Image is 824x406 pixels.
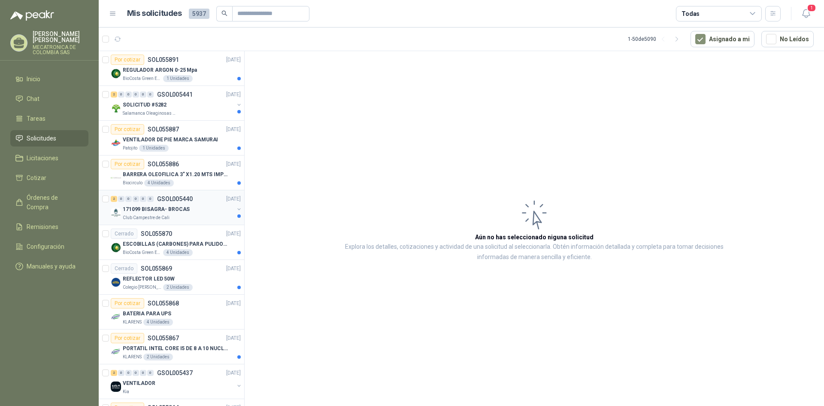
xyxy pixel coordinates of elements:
a: 2 0 0 0 0 0 GSOL005437[DATE] Company LogoVENTILADORKia [111,368,242,395]
p: BioCosta Green Energy S.A.S [123,249,161,256]
a: Licitaciones [10,150,88,166]
span: Licitaciones [27,153,58,163]
p: Kia [123,388,129,395]
a: Manuales y ayuda [10,258,88,275]
img: Company Logo [111,277,121,287]
div: 0 [147,370,154,376]
div: 0 [147,92,154,98]
button: No Leídos [761,31,814,47]
img: Company Logo [111,312,121,322]
div: 1 Unidades [139,145,169,152]
div: 1 - 50 de 5090 [628,32,684,46]
p: BioCosta Green Energy S.A.S [123,75,161,82]
div: Cerrado [111,263,137,274]
p: [DATE] [226,265,241,273]
p: KLARENS [123,319,142,326]
div: Por cotizar [111,55,144,65]
div: 0 [140,196,146,202]
span: Chat [27,94,39,104]
a: 2 0 0 0 0 0 GSOL005440[DATE] Company Logo171099 BISAGRA- BROCASClub Campestre de Cali [111,194,242,221]
p: Salamanca Oleaginosas SAS [123,110,177,117]
div: 0 [140,92,146,98]
p: [DATE] [226,56,241,64]
span: Inicio [27,74,40,84]
span: search [221,10,227,16]
p: KLARENS [123,354,142,360]
a: Órdenes de Compra [10,189,88,215]
div: 0 [118,92,124,98]
p: SOL055891 [148,57,179,63]
a: Cotizar [10,170,88,186]
div: 0 [125,196,132,202]
div: Cerrado [111,229,137,239]
img: Company Logo [111,347,121,357]
p: PORTATIL INTEL CORE I5 DE 8 A 10 NUCLEOS [123,345,230,353]
span: 1 [807,4,816,12]
img: Company Logo [111,208,121,218]
a: Remisiones [10,219,88,235]
img: Company Logo [111,103,121,113]
div: Por cotizar [111,333,144,343]
div: 4 Unidades [144,180,174,186]
a: Chat [10,91,88,107]
span: Manuales y ayuda [27,262,76,271]
p: GSOL005437 [157,370,193,376]
p: VENTILADOR DE PIE MARCA SAMURAI [123,136,218,144]
a: CerradoSOL055870[DATE] Company LogoESCOBILLAS (CARBONES) PARA PULIDORA DEWALTBioCosta Green Energ... [99,225,244,260]
div: 0 [133,196,139,202]
span: 5937 [189,9,209,19]
p: Explora los detalles, cotizaciones y actividad de una solicitud al seleccionarla. Obtén informaci... [330,242,738,263]
p: GSOL005441 [157,92,193,98]
div: 2 [111,196,117,202]
button: Asignado a mi [691,31,754,47]
p: REGULADOR ARGON 0-25 Mpa [123,66,197,74]
a: 2 0 0 0 0 0 GSOL005441[DATE] Company LogoSOLICITUD #5282Salamanca Oleaginosas SAS [111,89,242,117]
img: Logo peakr [10,10,54,21]
p: Club Campestre de Cali [123,214,170,221]
p: [DATE] [226,91,241,99]
p: Biocirculo [123,180,142,186]
div: 2 Unidades [163,284,193,291]
div: 0 [140,370,146,376]
p: ESCOBILLAS (CARBONES) PARA PULIDORA DEWALT [123,240,230,248]
p: REFLECTOR LED 50W [123,275,175,283]
span: Órdenes de Compra [27,193,80,212]
a: Por cotizarSOL055886[DATE] Company LogoBARRERA OLEOFILICA 3" X1.20 MTS IMPORTADOBiocirculo4 Unidades [99,156,244,190]
div: 2 [111,370,117,376]
div: 4 Unidades [163,249,193,256]
a: Solicitudes [10,130,88,147]
p: SOL055887 [148,126,179,132]
div: 4 Unidades [143,319,173,326]
a: Por cotizarSOL055867[DATE] Company LogoPORTATIL INTEL CORE I5 DE 8 A 10 NUCLEOSKLARENS2 Unidades [99,330,244,364]
a: Tareas [10,110,88,127]
p: BARRERA OLEOFILICA 3" X1.20 MTS IMPORTADO [123,171,230,179]
span: Remisiones [27,222,58,232]
img: Company Logo [111,382,121,392]
img: Company Logo [111,138,121,148]
p: BATERIA PARA UPS [123,310,171,318]
div: 2 [111,92,117,98]
p: 171099 BISAGRA- BROCAS [123,205,190,214]
h3: Aún no has seleccionado niguna solicitud [475,232,594,242]
div: 0 [133,92,139,98]
img: Company Logo [111,68,121,79]
button: 1 [798,6,814,21]
p: [DATE] [226,230,241,238]
div: 0 [125,92,132,98]
div: 2 Unidades [143,354,173,360]
div: 0 [147,196,154,202]
a: CerradoSOL055869[DATE] Company LogoREFLECTOR LED 50WColegio [PERSON_NAME]2 Unidades [99,260,244,295]
div: Por cotizar [111,124,144,134]
p: SOL055870 [141,231,172,237]
a: Por cotizarSOL055887[DATE] Company LogoVENTILADOR DE PIE MARCA SAMURAIPatojito1 Unidades [99,121,244,156]
p: [DATE] [226,125,241,134]
p: VENTILADOR [123,379,155,388]
p: SOL055867 [148,335,179,341]
span: Configuración [27,242,64,251]
a: Inicio [10,71,88,87]
img: Company Logo [111,173,121,183]
p: [DATE] [226,195,241,203]
a: Por cotizarSOL055891[DATE] Company LogoREGULADOR ARGON 0-25 MpaBioCosta Green Energy S.A.S1 Unidades [99,51,244,86]
div: Por cotizar [111,159,144,169]
p: SOLICITUD #5282 [123,101,167,109]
